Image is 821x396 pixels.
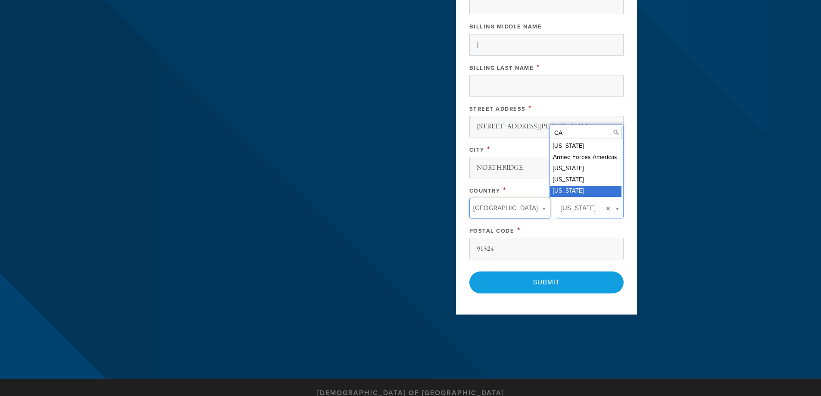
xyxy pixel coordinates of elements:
span: This field is required. [528,103,532,113]
label: Billing Last Name [469,65,534,72]
span: [GEOGRAPHIC_DATA] [473,203,538,214]
input: Submit [469,271,624,293]
span: This field is required. [487,144,490,154]
span: This field is required. [537,62,540,72]
div: Armed Forces Americas [550,152,621,163]
div: [US_STATE] [550,175,621,186]
div: [US_STATE] [550,186,621,197]
label: Street Address [469,106,526,112]
label: Country [469,187,500,194]
span: [US_STATE] [561,203,596,214]
div: [US_STATE] [550,163,621,175]
span: This field is required. [517,225,521,235]
span: This field is required. [503,185,506,195]
a: [US_STATE] [557,198,624,218]
a: [GEOGRAPHIC_DATA] [469,198,550,218]
label: Billing Middle Name [469,23,542,30]
label: City [469,147,484,153]
label: Postal Code [469,228,515,234]
div: [US_STATE] [550,141,621,152]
